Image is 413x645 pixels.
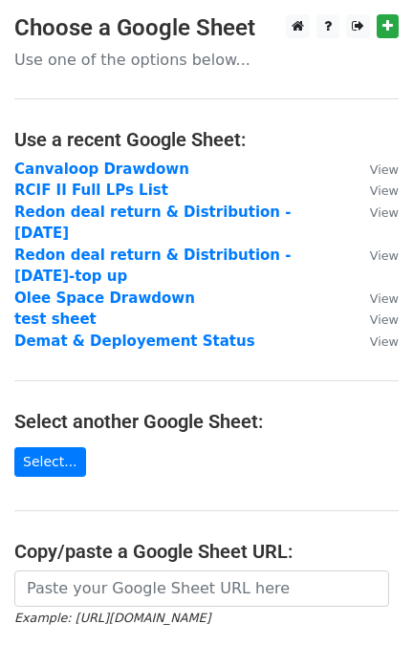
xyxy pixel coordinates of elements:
small: View [370,205,399,220]
a: View [351,182,399,199]
a: View [351,290,399,307]
a: Demat & Deployement Status [14,333,255,350]
h4: Select another Google Sheet: [14,410,399,433]
small: View [370,248,399,263]
small: Example: [URL][DOMAIN_NAME] [14,611,210,625]
a: Redon deal return & Distribution - [DATE]-top up [14,247,291,286]
a: View [351,311,399,328]
a: View [351,247,399,264]
a: View [351,204,399,221]
a: Select... [14,447,86,477]
small: View [370,334,399,349]
a: RCIF II Full LPs List [14,182,168,199]
small: View [370,162,399,177]
h4: Copy/paste a Google Sheet URL: [14,540,399,563]
a: View [351,161,399,178]
small: View [370,291,399,306]
a: View [351,333,399,350]
a: Redon deal return & Distribution - [DATE] [14,204,291,243]
h3: Choose a Google Sheet [14,14,399,42]
a: Olee Space Drawdown [14,290,195,307]
a: test sheet [14,311,97,328]
p: Use one of the options below... [14,50,399,70]
small: View [370,183,399,198]
iframe: Chat Widget [317,553,413,645]
input: Paste your Google Sheet URL here [14,570,389,607]
h4: Use a recent Google Sheet: [14,128,399,151]
a: Canvaloop Drawdown [14,161,189,178]
small: View [370,312,399,327]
